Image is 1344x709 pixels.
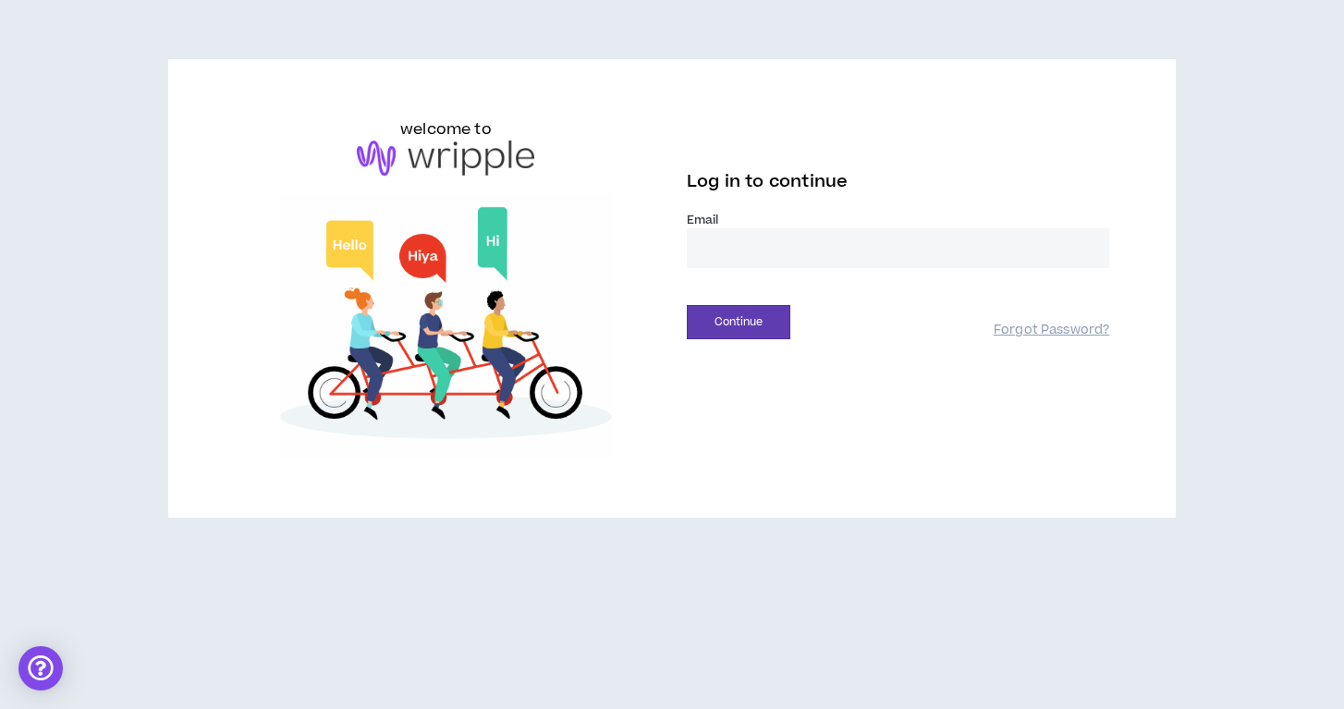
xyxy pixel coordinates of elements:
[18,646,63,691] div: Open Intercom Messenger
[994,322,1109,339] a: Forgot Password?
[400,118,492,141] h6: welcome to
[687,212,1109,228] label: Email
[687,305,790,339] button: Continue
[357,141,534,176] img: logo-brand.png
[235,194,657,458] img: Welcome to Wripple
[687,170,848,193] span: Log in to continue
